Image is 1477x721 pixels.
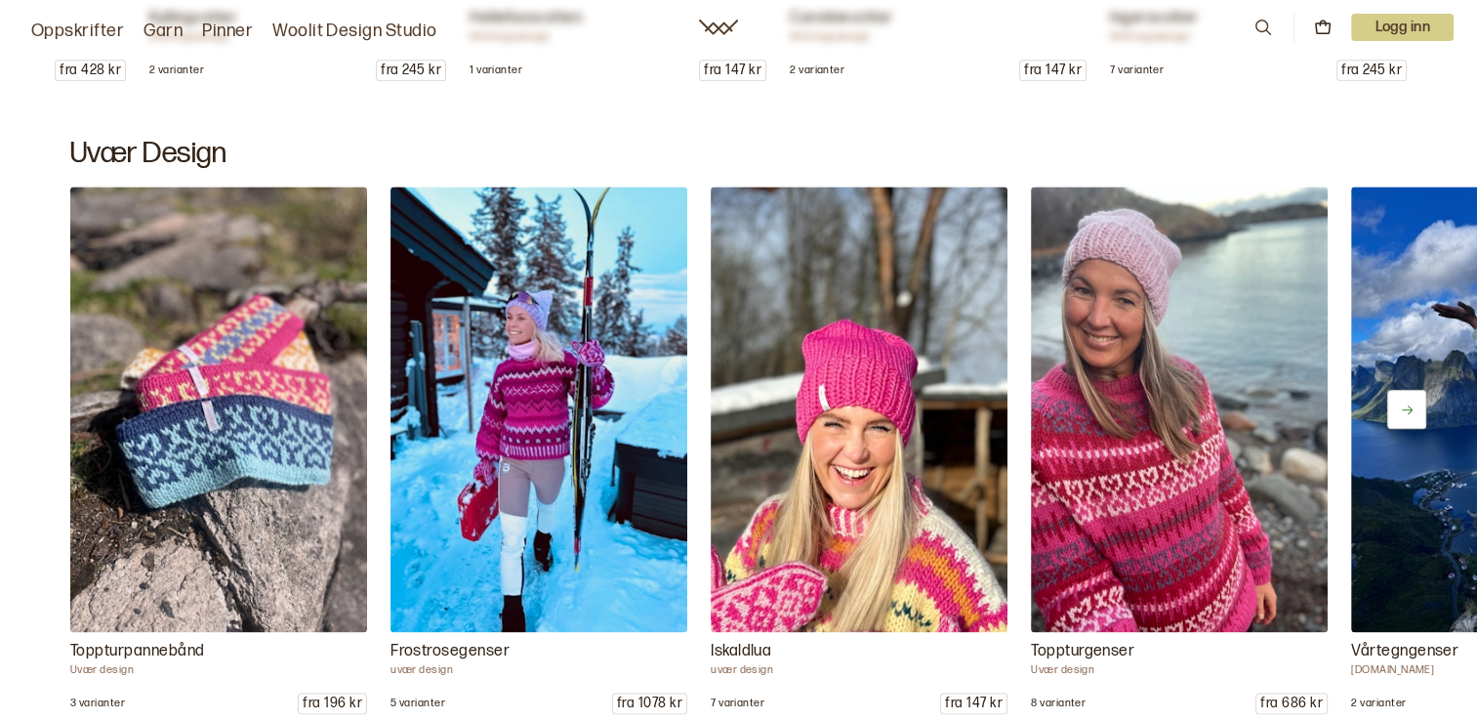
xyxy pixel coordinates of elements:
p: 2 varianter [149,64,204,77]
img: uvær design Iskaldlua Iskaldlua er en enkel og raskstrikket lue som passer perfekt for deg som er... [711,187,1007,632]
img: Uvær design Topptpannebånd Bruk opp restegarnet! Toppturpannebåndet er et enkelt og behagelig pan... [70,187,367,632]
p: Toppturgenser [1031,640,1328,663]
p: fra 1078 kr [613,694,686,713]
p: uvær design [711,663,1007,677]
p: Uvær design [1031,663,1328,677]
p: 7 varianter [711,697,764,710]
p: uvær design [390,663,687,677]
button: User dropdown [1351,14,1454,41]
p: Iskaldlua [711,640,1007,663]
p: Frostrosegenser [390,640,687,663]
a: Pinner [202,18,253,45]
img: Uvær design Toppturgenser Toppturgenseren er en fargerik og fin genser som passer perfekt til din... [1031,187,1328,632]
p: fra 428 kr [56,61,125,80]
p: fra 147 kr [1020,61,1086,80]
h2: Uvær Design [70,136,1407,171]
p: fra 196 kr [299,694,366,713]
a: Uvær design Topptpannebånd Bruk opp restegarnet! Toppturpannebåndet er et enkelt og behagelig pan... [70,187,367,714]
p: Uvær design [70,663,367,677]
p: fra 147 kr [941,694,1006,713]
p: Logg inn [1351,14,1454,41]
p: 5 varianter [390,697,445,710]
p: 2 varianter [1351,697,1406,710]
a: uvær design Iskaldlua Iskaldlua er en enkel og raskstrikket lue som passer perfekt for deg som er... [711,187,1007,714]
p: 3 varianter [70,697,125,710]
a: Uvær design Toppturgenser Toppturgenseren er en fargerik og fin genser som passer perfekt til din... [1031,187,1328,714]
img: uvær design Frosegenser OBS! Alle genserne på bildene er strikket i Drops Snow, annen garninfo er... [390,187,687,632]
p: 7 varianter [1110,64,1164,77]
a: Woolit Design Studio [272,18,437,45]
a: uvær design Frosegenser OBS! Alle genserne på bildene er strikket i Drops Snow, annen garninfo er... [390,187,687,714]
p: fra 147 kr [700,61,765,80]
p: fra 245 kr [1337,61,1406,80]
p: fra 245 kr [377,61,445,80]
p: Toppturpannebånd [70,640,367,663]
a: Oppskrifter [31,18,124,45]
a: Woolit [699,20,738,35]
a: Garn [144,18,183,45]
p: 2 varianter [790,64,844,77]
p: 8 varianter [1031,697,1086,710]
p: 1 varianter [470,64,522,77]
p: fra 686 kr [1256,694,1327,713]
